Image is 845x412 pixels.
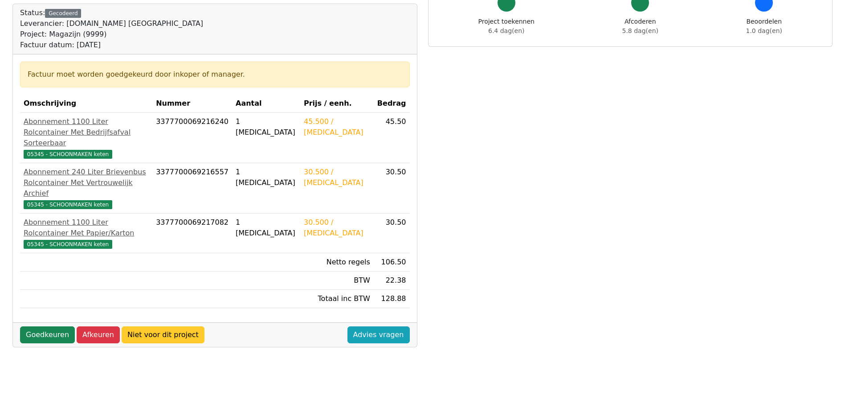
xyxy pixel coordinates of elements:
div: 1 [MEDICAL_DATA] [236,167,297,188]
a: Abonnement 1100 Liter Rolcontainer Met Papier/Karton05345 - SCHOONMAKEN keten [24,217,149,249]
span: 1.0 dag(en) [746,27,782,34]
span: 05345 - SCHOONMAKEN keten [24,150,112,159]
div: Status: [20,8,203,50]
th: Bedrag [374,95,410,113]
a: Advies vragen [347,326,410,343]
div: 1 [MEDICAL_DATA] [236,116,297,138]
td: BTW [300,272,374,290]
td: Netto regels [300,253,374,272]
div: Afcoderen [622,17,658,36]
th: Omschrijving [20,95,152,113]
div: 1 [MEDICAL_DATA] [236,217,297,239]
div: Factuur datum: [DATE] [20,40,203,50]
td: 106.50 [374,253,410,272]
div: Factuur moet worden goedgekeurd door inkoper of manager. [28,69,402,80]
div: 45.500 / [MEDICAL_DATA] [304,116,370,138]
td: 3377700069216557 [152,163,232,214]
div: Project toekennen [478,17,535,36]
div: Project: Magazijn (9999) [20,29,203,40]
div: Gecodeerd [45,9,81,18]
div: Abonnement 1100 Liter Rolcontainer Met Papier/Karton [24,217,149,239]
div: 30.500 / [MEDICAL_DATA] [304,217,370,239]
td: 45.50 [374,113,410,163]
a: Afkeuren [77,326,120,343]
td: 30.50 [374,214,410,253]
div: 30.500 / [MEDICAL_DATA] [304,167,370,188]
th: Nummer [152,95,232,113]
div: Abonnement 1100 Liter Rolcontainer Met Bedrijfsafval Sorteerbaar [24,116,149,148]
a: Abonnement 240 Liter Brievenbus Rolcontainer Met Vertrouwelijk Archief05345 - SCHOONMAKEN keten [24,167,149,210]
th: Aantal [232,95,300,113]
span: 6.4 dag(en) [488,27,524,34]
td: 22.38 [374,272,410,290]
a: Abonnement 1100 Liter Rolcontainer Met Bedrijfsafval Sorteerbaar05345 - SCHOONMAKEN keten [24,116,149,159]
td: 30.50 [374,163,410,214]
td: 3377700069217082 [152,214,232,253]
td: Totaal inc BTW [300,290,374,308]
a: Niet voor dit project [122,326,204,343]
span: 05345 - SCHOONMAKEN keten [24,240,112,249]
span: 05345 - SCHOONMAKEN keten [24,200,112,209]
div: Leverancier: [DOMAIN_NAME] [GEOGRAPHIC_DATA] [20,18,203,29]
td: 3377700069216240 [152,113,232,163]
span: 5.8 dag(en) [622,27,658,34]
td: 128.88 [374,290,410,308]
a: Goedkeuren [20,326,75,343]
div: Beoordelen [746,17,782,36]
th: Prijs / eenh. [300,95,374,113]
div: Abonnement 240 Liter Brievenbus Rolcontainer Met Vertrouwelijk Archief [24,167,149,199]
